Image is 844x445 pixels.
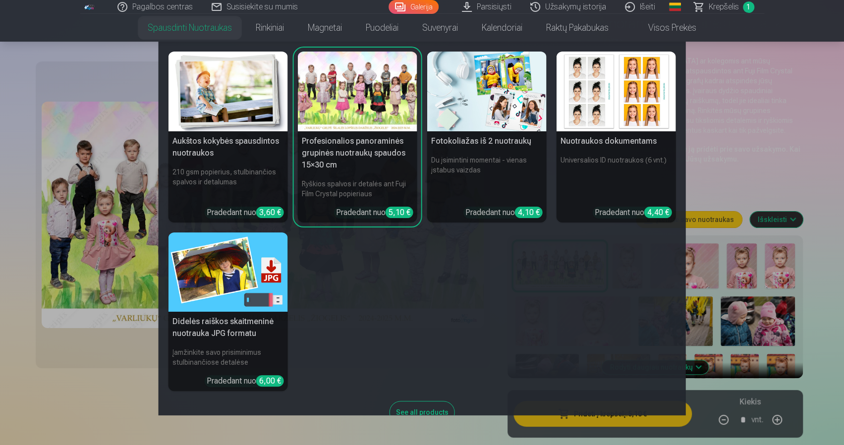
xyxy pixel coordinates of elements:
[136,14,244,42] a: Spausdinti nuotraukas
[410,14,470,42] a: Suvenyrai
[169,312,288,343] h5: Didelės raiškos skaitmeninė nuotrauka JPG formatu
[298,175,417,203] h6: Ryškios spalvos ir detalės ant Fuji Film Crystal popieriaus
[620,14,708,42] a: Visos prekės
[427,151,547,203] h6: Du įsimintini momentai - vienas įstabus vaizdas
[169,232,288,312] img: Didelės raiškos skaitmeninė nuotrauka JPG formatu
[169,131,288,163] h5: Aukštos kokybės spausdintos nuotraukos
[354,14,410,42] a: Puodeliai
[644,207,672,218] div: 4,40 €
[298,131,417,175] h5: Profesionalios panoraminės grupinės nuotraukų spaudos 15×30 cm
[169,232,288,391] a: Didelės raiškos skaitmeninė nuotrauka JPG formatuDidelės raiškos skaitmeninė nuotrauka JPG format...
[557,131,676,151] h5: Nuotraukos dokumentams
[557,151,676,203] h6: Universalios ID nuotraukos (6 vnt.)
[207,207,284,219] div: Pradedant nuo
[256,207,284,218] div: 3,60 €
[390,401,455,424] div: See all products
[534,14,620,42] a: Raktų pakabukas
[207,375,284,387] div: Pradedant nuo
[169,343,288,371] h6: Įamžinkite savo prisiminimus stulbinančiose detalėse
[557,52,676,131] img: Nuotraukos dokumentams
[84,4,95,10] img: /fa5
[296,14,354,42] a: Magnetai
[557,52,676,222] a: Nuotraukos dokumentamsNuotraukos dokumentamsUniversalios ID nuotraukos (6 vnt.)Pradedant nuo4,40 €
[256,375,284,387] div: 6,00 €
[386,207,413,218] div: 5,10 €
[470,14,534,42] a: Kalendoriai
[298,52,417,222] a: Profesionalios panoraminės grupinės nuotraukų spaudos 15×30 cmRyškios spalvos ir detalės ant Fuji...
[427,131,547,151] h5: Fotokoliažas iš 2 nuotraukų
[169,163,288,203] h6: 210 gsm popierius, stulbinančios spalvos ir detalumas
[390,406,455,417] a: See all products
[169,52,288,131] img: Aukštos kokybės spausdintos nuotraukos
[336,207,413,219] div: Pradedant nuo
[427,52,547,131] img: Fotokoliažas iš 2 nuotraukų
[465,207,543,219] div: Pradedant nuo
[709,1,739,13] span: Krepšelis
[244,14,296,42] a: Rinkiniai
[427,52,547,222] a: Fotokoliažas iš 2 nuotraukųFotokoliažas iš 2 nuotraukųDu įsimintini momentai - vienas įstabus vai...
[595,207,672,219] div: Pradedant nuo
[743,1,754,13] span: 1
[515,207,543,218] div: 4,10 €
[169,52,288,222] a: Aukštos kokybės spausdintos nuotraukos Aukštos kokybės spausdintos nuotraukos210 gsm popierius, s...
